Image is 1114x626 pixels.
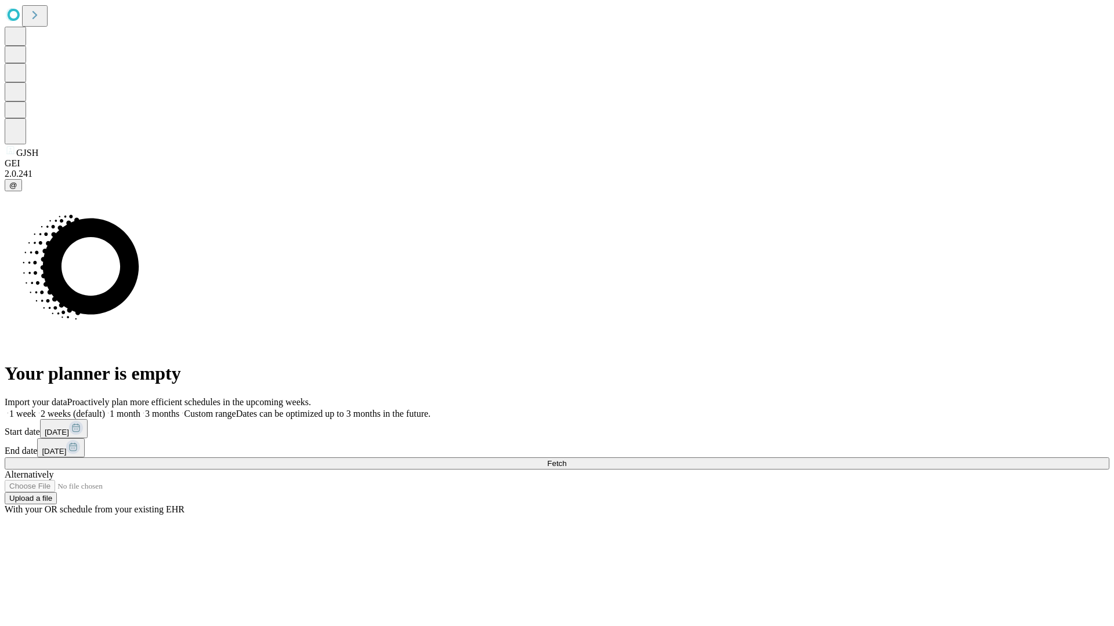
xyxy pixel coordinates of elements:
span: Proactively plan more efficient schedules in the upcoming weeks. [67,397,311,407]
button: Fetch [5,457,1109,469]
div: Start date [5,419,1109,438]
span: Alternatively [5,469,53,479]
span: [DATE] [45,428,69,436]
span: Custom range [184,409,236,418]
span: 1 week [9,409,36,418]
button: [DATE] [37,438,85,457]
span: 3 months [145,409,179,418]
span: GJSH [16,148,38,158]
button: @ [5,179,22,191]
button: Upload a file [5,492,57,504]
button: [DATE] [40,419,88,438]
span: Import your data [5,397,67,407]
span: Dates can be optimized up to 3 months in the future. [236,409,431,418]
div: End date [5,438,1109,457]
div: GEI [5,158,1109,169]
span: 2 weeks (default) [41,409,105,418]
span: Fetch [547,459,566,468]
span: @ [9,181,17,190]
span: With your OR schedule from your existing EHR [5,504,185,514]
div: 2.0.241 [5,169,1109,179]
span: [DATE] [42,447,66,456]
h1: Your planner is empty [5,363,1109,384]
span: 1 month [110,409,140,418]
